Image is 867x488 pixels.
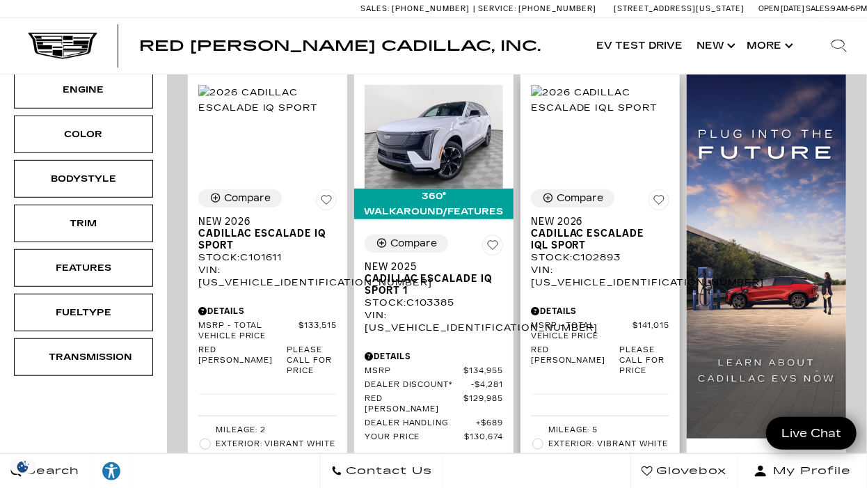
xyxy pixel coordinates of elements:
[831,4,867,13] span: 9 AM-6 PM
[198,321,299,342] span: MSRP - Total Vehicle Price
[365,235,448,253] button: Compare Vehicle
[365,380,471,391] span: Dealer Discount*
[49,82,118,97] div: Engine
[774,425,848,441] span: Live Chat
[198,216,326,228] span: New 2026
[589,18,690,74] a: EV Test Drive
[473,5,600,13] a: Service: [PHONE_NUMBER]
[633,321,669,342] span: $141,015
[365,432,503,443] a: Your Price $130,674
[198,423,337,437] li: Mileage: 2
[557,192,603,205] div: Compare
[198,264,337,289] div: VIN: [US_VEHICLE_IDENTIFICATION_NUMBER]
[531,216,669,251] a: New 2026Cadillac ESCALADE IQL Sport
[49,305,118,320] div: Fueltype
[365,273,493,297] span: Cadillac ESCALADE IQ Sport 1
[531,264,669,289] div: VIN: [US_VEHICLE_IDENTIFICATION_NUMBER]
[365,297,503,309] div: Stock : C103385
[766,417,857,450] a: Live Chat
[365,85,503,189] img: 2025 Cadillac ESCALADE IQ Sport 1
[90,453,133,488] a: Explore your accessibility options
[365,394,503,415] a: Red [PERSON_NAME] $129,985
[365,309,503,334] div: VIN: [US_VEHICLE_IDENTIFICATION_NUMBER]
[14,205,153,242] div: TrimTrim
[365,432,464,443] span: Your Price
[630,453,738,488] a: Glovebox
[531,321,669,342] a: MSRP - Total Vehicle Price $141,015
[14,160,153,198] div: BodystyleBodystyle
[806,4,831,13] span: Sales:
[49,171,118,187] div: Bodystyle
[198,345,337,377] a: Red [PERSON_NAME] Please call for price
[198,345,287,377] span: Red [PERSON_NAME]
[354,189,514,219] div: 360° WalkAround/Features
[139,39,541,53] a: Red [PERSON_NAME] Cadillac, Inc.
[619,345,669,377] span: Please call for price
[22,461,79,480] span: Search
[738,453,867,488] button: Open user profile menu
[224,192,271,205] div: Compare
[14,294,153,331] div: FueltypeFueltype
[365,261,493,273] span: New 2025
[365,261,503,297] a: New 2025Cadillac ESCALADE IQ Sport 1
[287,345,337,377] span: Please call for price
[365,380,503,391] a: Dealer Discount* $4,281
[653,461,726,480] span: Glovebox
[518,4,596,13] span: [PHONE_NUMBER]
[463,394,503,415] span: $129,985
[365,394,463,415] span: Red [PERSON_NAME]
[7,459,39,474] section: Click to Open Cookie Consent Modal
[299,321,337,342] span: $133,515
[740,18,797,74] button: More
[14,338,153,376] div: TransmissionTransmission
[49,216,118,231] div: Trim
[14,249,153,287] div: FeaturesFeatures
[531,228,659,251] span: Cadillac ESCALADE IQL Sport
[365,366,503,377] a: MSRP $134,955
[531,305,669,317] div: Pricing Details - New 2026 Cadillac ESCALADE IQL Sport
[198,251,337,264] div: Stock : C101611
[14,71,153,109] div: EngineEngine
[139,38,541,54] span: Red [PERSON_NAME] Cadillac, Inc.
[198,228,326,251] span: Cadillac ESCALADE IQ Sport
[392,4,470,13] span: [PHONE_NUMBER]
[365,418,476,429] span: Dealer Handling
[365,418,503,429] a: Dealer Handling $689
[216,437,337,465] span: Exterior: Vibrant White Tricoat
[531,321,633,342] span: MSRP - Total Vehicle Price
[365,366,463,377] span: MSRP
[90,460,132,481] div: Explore your accessibility options
[476,418,503,429] span: $689
[548,437,669,465] span: Exterior: Vibrant White Tricoat
[531,189,614,207] button: Compare Vehicle
[531,251,669,264] div: Stock : C102893
[7,459,39,474] img: Opt-Out Icon
[531,85,669,116] img: 2026 Cadillac ESCALADE IQL Sport
[320,453,443,488] a: Contact Us
[758,4,804,13] span: Open [DATE]
[198,189,282,207] button: Compare Vehicle
[198,305,337,317] div: Pricing Details - New 2026 Cadillac ESCALADE IQ Sport
[49,349,118,365] div: Transmission
[390,237,437,250] div: Compare
[614,4,745,13] a: [STREET_ADDRESS][US_STATE]
[649,189,669,216] button: Save Vehicle
[360,4,390,13] span: Sales:
[767,461,851,480] span: My Profile
[198,85,337,116] img: 2026 Cadillac ESCALADE IQ Sport
[28,33,97,59] img: Cadillac Dark Logo with Cadillac White Text
[49,127,118,142] div: Color
[463,366,503,377] span: $134,955
[316,189,337,216] button: Save Vehicle
[49,260,118,276] div: Features
[531,423,669,437] li: Mileage: 5
[531,345,619,377] span: Red [PERSON_NAME]
[471,380,503,391] span: $4,281
[198,216,337,251] a: New 2026Cadillac ESCALADE IQ Sport
[464,432,503,443] span: $130,674
[198,321,337,342] a: MSRP - Total Vehicle Price $133,515
[478,4,516,13] span: Service:
[482,235,503,261] button: Save Vehicle
[360,5,473,13] a: Sales: [PHONE_NUMBER]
